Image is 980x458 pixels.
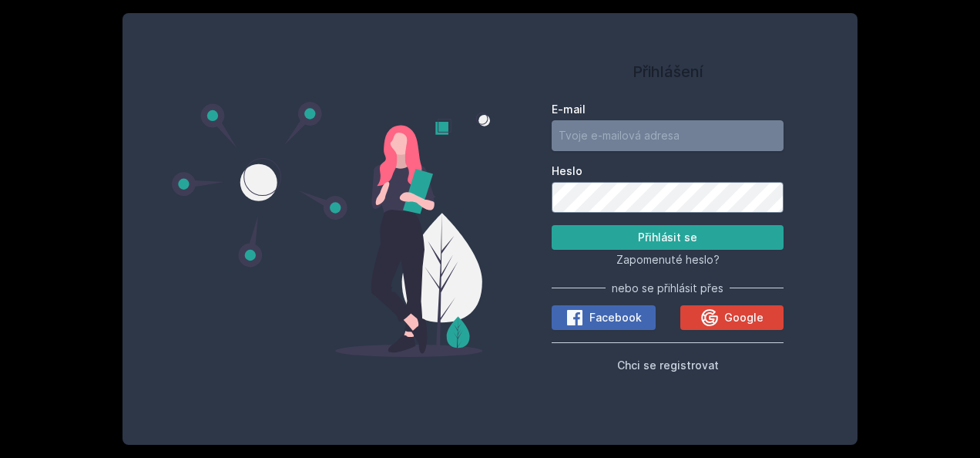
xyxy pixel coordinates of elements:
input: Tvoje e-mailová adresa [552,120,784,151]
button: Přihlásit se [552,225,784,250]
button: Facebook [552,305,656,330]
button: Google [680,305,784,330]
span: Zapomenuté heslo? [616,253,720,266]
span: nebo se přihlásit přes [612,281,723,296]
button: Chci se registrovat [617,355,719,374]
label: Heslo [552,163,784,179]
span: Facebook [589,310,642,325]
h1: Přihlášení [552,60,784,83]
span: Chci se registrovat [617,359,719,372]
label: E-mail [552,102,784,117]
span: Google [724,310,764,325]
